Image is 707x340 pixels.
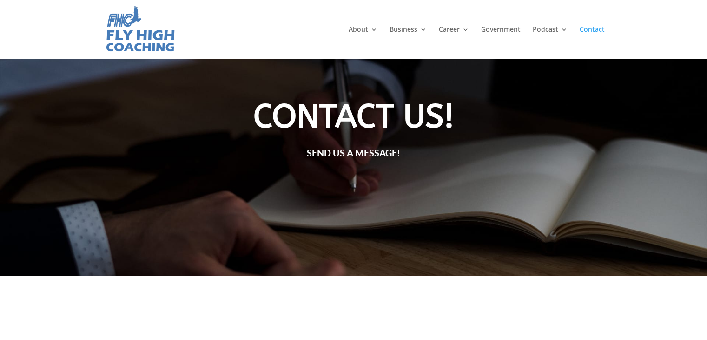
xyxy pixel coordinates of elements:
[105,5,176,54] img: Fly High Coaching
[439,26,469,59] a: Career
[349,26,377,59] a: About
[580,26,605,59] a: Contact
[533,26,568,59] a: Podcast
[103,146,605,164] h3: Send us a message!
[481,26,521,59] a: Government
[103,92,605,146] h1: CONTACT US!
[390,26,427,59] a: Business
